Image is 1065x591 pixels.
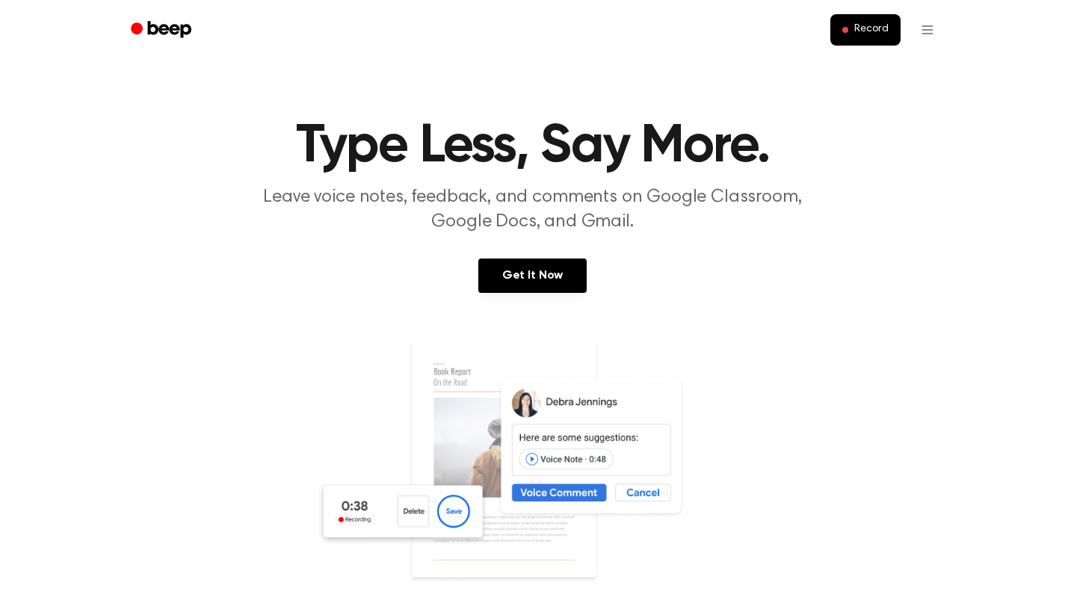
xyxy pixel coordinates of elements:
span: Record [854,23,888,37]
button: Record [830,14,900,46]
p: Leave voice notes, feedback, and comments on Google Classroom, Google Docs, and Gmail. [246,185,820,235]
a: Get It Now [478,259,587,293]
a: Beep [120,16,205,45]
button: Open menu [910,12,945,48]
h1: Type Less, Say More. [150,120,916,173]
